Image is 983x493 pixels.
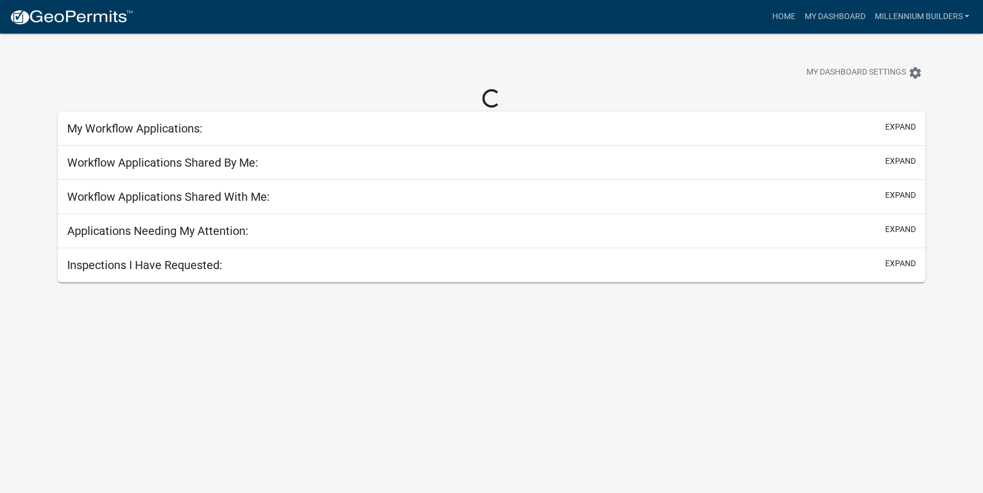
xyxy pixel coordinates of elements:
[806,66,906,80] span: My Dashboard Settings
[767,6,799,28] a: Home
[67,258,222,272] h5: Inspections I Have Requested:
[870,6,974,28] a: Millennium Builders
[67,224,248,238] h5: Applications Needing My Attention:
[885,155,916,167] button: expand
[67,122,203,135] h5: My Workflow Applications:
[67,156,258,170] h5: Workflow Applications Shared By Me:
[797,61,931,84] button: My Dashboard Settingssettings
[885,257,916,270] button: expand
[67,190,270,204] h5: Workflow Applications Shared With Me:
[885,223,916,236] button: expand
[908,66,922,80] i: settings
[885,121,916,133] button: expand
[799,6,870,28] a: My Dashboard
[885,189,916,201] button: expand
